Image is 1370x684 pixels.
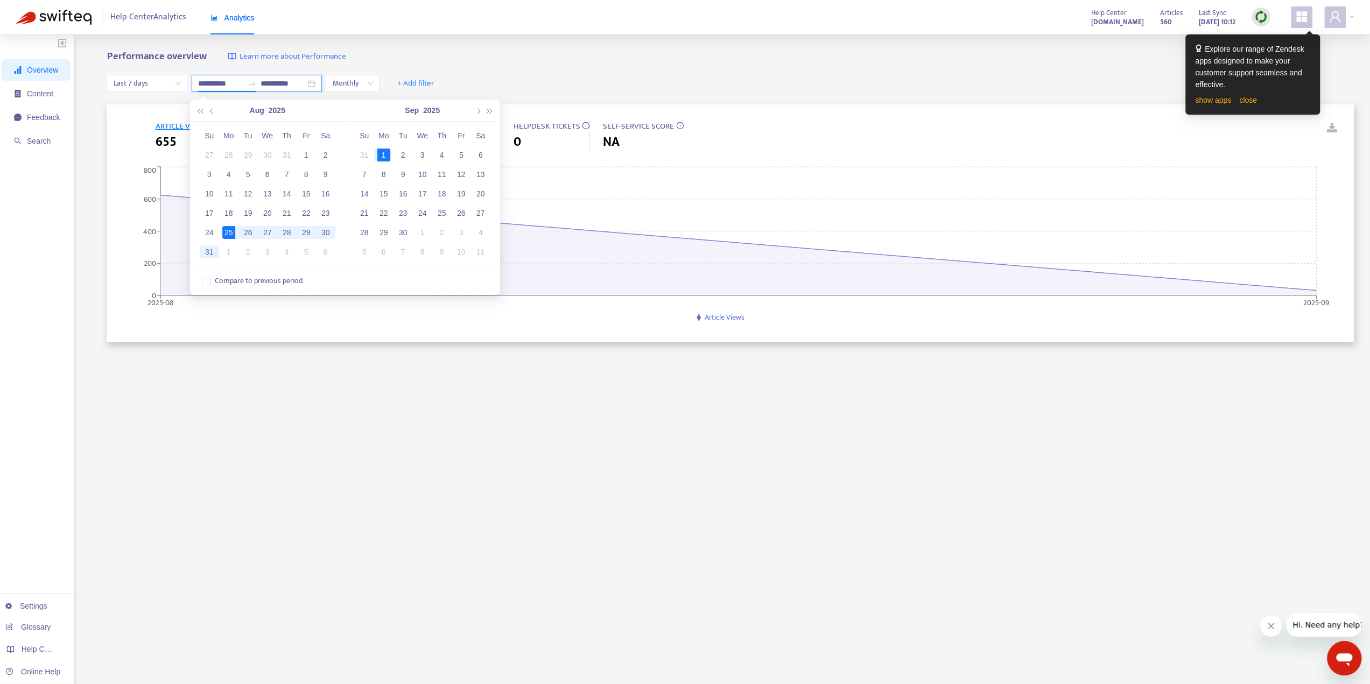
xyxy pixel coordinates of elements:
th: Mo [219,126,238,145]
div: 25 [222,226,235,239]
td: 2025-10-01 [413,223,432,242]
td: 2025-10-03 [452,223,471,242]
a: close [1239,96,1257,104]
th: Su [200,126,219,145]
div: 14 [280,187,293,200]
div: 9 [397,168,410,181]
span: message [14,114,22,121]
td: 2025-09-08 [374,165,394,184]
span: Feedback [27,113,60,122]
td: 2025-09-01 [219,242,238,262]
div: 28 [358,226,371,239]
div: 5 [455,149,468,161]
div: 29 [377,226,390,239]
td: 2025-08-27 [258,223,277,242]
td: 2025-08-17 [200,203,219,223]
td: 2025-09-11 [432,165,452,184]
span: appstore [1295,10,1308,23]
tspan: 400 [143,225,156,237]
div: 24 [203,226,216,239]
div: 8 [416,245,429,258]
span: Hi. Need any help? [6,8,78,16]
div: 19 [455,187,468,200]
span: Search [27,137,51,145]
a: [DOMAIN_NAME] [1091,16,1144,28]
td: 2025-08-01 [297,145,316,165]
td: 2025-08-06 [258,165,277,184]
tspan: 800 [144,164,156,176]
td: 2025-08-20 [258,203,277,223]
div: 16 [319,187,332,200]
span: Help Center [1091,7,1127,19]
strong: [DATE] 10:12 [1199,16,1235,28]
div: 9 [319,168,332,181]
div: 2 [435,226,448,239]
span: user [1329,10,1341,23]
td: 2025-10-05 [355,242,374,262]
div: 22 [377,207,390,220]
th: Th [432,126,452,145]
div: 4 [435,149,448,161]
div: 30 [319,226,332,239]
a: Glossary [5,623,51,631]
div: 11 [474,245,487,258]
span: Help Center Analytics [110,7,186,27]
td: 2025-09-10 [413,165,432,184]
div: 4 [474,226,487,239]
td: 2025-09-15 [374,184,394,203]
td: 2025-09-02 [238,242,258,262]
td: 2025-09-04 [432,145,452,165]
td: 2025-09-01 [374,145,394,165]
span: HELPDESK TICKETS [513,119,580,133]
div: 28 [280,226,293,239]
div: 23 [397,207,410,220]
td: 2025-08-08 [297,165,316,184]
td: 2025-08-03 [200,165,219,184]
span: 655 [155,132,176,152]
button: Sep [405,100,419,121]
div: 6 [377,245,390,258]
div: 27 [203,149,216,161]
td: 2025-09-29 [374,223,394,242]
td: 2025-08-28 [277,223,297,242]
td: 2025-09-12 [452,165,471,184]
th: Fr [297,126,316,145]
td: 2025-08-05 [238,165,258,184]
span: ARTICLE VIEWS [155,119,207,133]
div: 1 [377,149,390,161]
td: 2025-08-30 [316,223,335,242]
div: 3 [261,245,274,258]
td: 2025-09-16 [394,184,413,203]
div: 13 [474,168,487,181]
td: 2025-07-30 [258,145,277,165]
div: 11 [435,168,448,181]
td: 2025-09-21 [355,203,374,223]
span: Last Sync [1199,7,1226,19]
td: 2025-10-06 [374,242,394,262]
td: 2025-09-06 [316,242,335,262]
div: 11 [222,187,235,200]
div: 27 [261,226,274,239]
span: Compare to previous period [210,275,307,287]
td: 2025-09-05 [297,242,316,262]
div: 28 [222,149,235,161]
div: 31 [203,245,216,258]
div: 30 [261,149,274,161]
a: Settings [5,602,47,610]
div: 17 [203,207,216,220]
td: 2025-08-14 [277,184,297,203]
th: Su [355,126,374,145]
button: Aug [249,100,264,121]
td: 2025-08-10 [200,184,219,203]
td: 2025-09-28 [355,223,374,242]
div: 8 [377,168,390,181]
span: 0 [513,132,521,152]
button: 2025 [423,100,440,121]
td: 2025-09-03 [258,242,277,262]
span: Content [27,89,53,98]
div: 7 [280,168,293,181]
div: Explore our range of Zendesk apps designed to make your customer support seamless and effective. [1195,43,1310,90]
td: 2025-09-03 [413,145,432,165]
span: container [14,90,22,97]
td: 2025-09-27 [471,203,490,223]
